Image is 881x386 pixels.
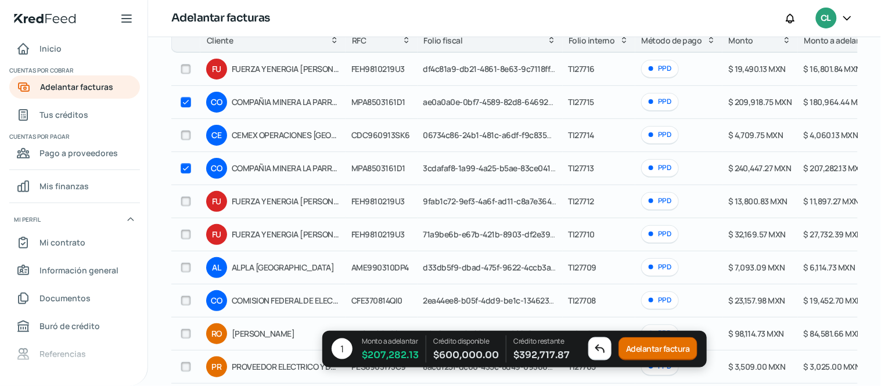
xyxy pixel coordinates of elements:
[352,34,366,48] span: RFC
[351,295,402,306] span: CFE370814QI0
[171,10,270,27] h1: Adelantar facturas
[423,196,570,207] span: 9fab1c72-9ef3-4a6f-ad11-c8a7e364b42c
[804,34,872,48] span: Monto a adelantar
[728,262,785,273] span: $ 7,093.09 MXN
[423,295,577,306] span: 2ea44ee8-b05f-4dd9-be1c-134623bc2a05
[9,103,140,127] a: Tus créditos
[351,63,405,74] span: FEH9810219U3
[362,336,419,347] p: Monto a adelantar
[804,295,863,306] span: $ 19,452.70 MXN
[9,259,140,282] a: Información general
[423,361,580,372] span: 8acd125f-dc00-435c-8d49-0936600583a5
[424,34,463,48] span: Folio fiscal
[804,328,863,339] span: $ 84,581.66 MXN
[728,328,785,339] span: $ 98,114.73 MXN
[433,336,499,347] p: Crédito disponible
[513,336,570,347] p: Crédito restante
[569,295,596,306] span: TI27708
[569,361,596,372] span: TI27705
[39,146,118,160] span: Pago a proveedores
[351,361,406,372] span: PES8903173C9
[232,327,340,341] span: [PERSON_NAME]
[641,93,679,111] div: PPD
[569,196,595,207] span: TI27712
[206,323,227,344] div: RO
[804,262,855,273] span: $ 6,114.73 MXN
[642,34,702,48] span: Método de pago
[39,263,118,277] span: Información general
[351,96,405,107] span: MPA8503161D1
[39,347,86,361] span: Referencias
[206,290,227,311] div: CO
[232,161,340,175] span: COMPAÑIA MINERA LA PARREÑA
[9,37,140,60] a: Inicio
[206,158,227,179] div: CO
[351,229,405,240] span: FEH9810219U3
[728,196,788,207] span: $ 13,800.83 MXN
[804,63,862,74] span: $ 16,801.84 MXN
[39,107,88,122] span: Tus créditos
[728,163,792,174] span: $ 240,447.27 MXN
[9,231,140,254] a: Mi contrato
[804,229,863,240] span: $ 27,732.39 MXN
[569,262,597,273] span: TI27709
[9,287,140,310] a: Documentos
[804,163,865,174] span: $ 207,282.13 MXN
[729,34,754,48] span: Monto
[641,324,679,342] div: PPD
[569,328,596,339] span: TI27707
[569,34,616,48] span: Folio interno
[641,192,679,210] div: PPD
[821,12,831,26] span: CL
[423,262,578,273] span: d33db5f9-dbad-475f-9622-4ccb3a2d67ec
[804,361,861,372] span: $ 3,025.00 MXN
[206,257,227,278] div: AL
[728,96,792,107] span: $ 209,918.75 MXN
[362,347,419,363] span: $ 207,282.13
[39,319,100,333] span: Buró de crédito
[423,229,577,240] span: 71a9be6b-e67b-421b-8903-df2e39c793da
[804,96,868,107] span: $ 180,964.44 MXN
[351,163,405,174] span: MPA8503161D1
[206,59,227,80] div: FU
[728,129,783,140] span: $ 4,709.75 MXN
[39,235,85,250] span: Mi contrato
[351,196,405,207] span: FEH9810219U3
[232,294,340,308] span: COMISION FEDERAL DE ELECTRICIDAD
[206,224,227,245] div: FU
[9,342,140,366] a: Referencias
[569,96,595,107] span: TI27715
[569,229,595,240] span: TI27710
[206,92,227,113] div: CO
[9,175,140,198] a: Mis finanzas
[207,34,233,48] span: Cliente
[641,60,679,78] div: PPD
[641,291,679,309] div: PPD
[569,163,595,174] span: TI27713
[39,291,91,305] span: Documentos
[641,258,679,276] div: PPD
[9,75,140,99] a: Adelantar facturas
[232,128,340,142] span: CEMEX OPERACIONES [GEOGRAPHIC_DATA]
[351,328,412,339] span: AAOR700326UL1
[9,142,140,165] a: Pago a proveedores
[40,80,113,94] span: Adelantar facturas
[232,360,340,374] span: PROVEEDOR ELECTRICO Y DE SERVICIOS
[9,315,140,338] a: Buró de crédito
[206,356,227,377] div: PR
[569,63,595,74] span: TI27716
[641,159,679,177] div: PPD
[641,225,679,243] div: PPD
[619,338,697,361] button: Adelantar factura
[39,41,62,56] span: Inicio
[423,163,573,174] span: 3cdafaf8-1a99-4a25-b5ae-83ce04181cb9
[804,196,860,207] span: $ 11,897.27 MXN
[232,261,340,275] span: ALPLA [GEOGRAPHIC_DATA]
[332,339,353,360] div: 1
[433,347,499,363] span: $ 600,000.00
[423,129,574,140] span: 06734c86-24b1-481c-a6df-f9c835bd49f0
[9,131,138,142] span: Cuentas por pagar
[232,228,340,241] span: FUERZA Y ENERGIA [PERSON_NAME]
[641,126,679,144] div: PPD
[569,129,595,140] span: TI27714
